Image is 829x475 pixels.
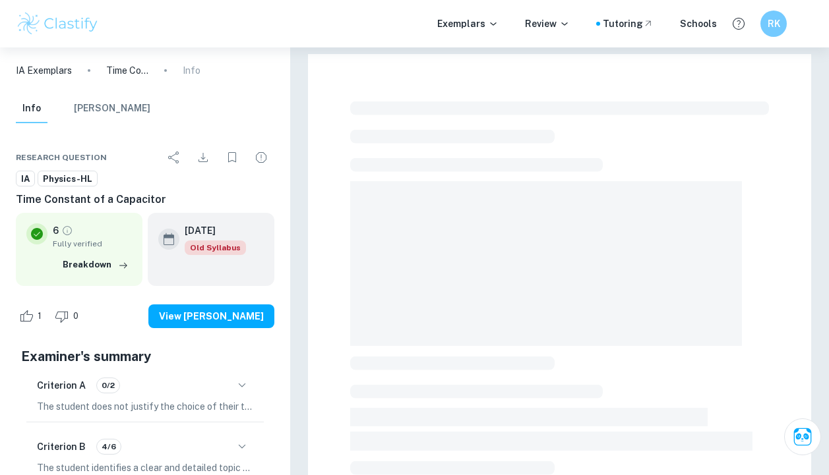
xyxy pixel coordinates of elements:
[97,441,121,453] span: 4/6
[53,238,132,250] span: Fully verified
[248,144,274,171] div: Report issue
[16,192,274,208] h6: Time Constant of a Capacitor
[51,306,86,327] div: Dislike
[183,63,200,78] p: Info
[53,223,59,238] p: 6
[161,144,187,171] div: Share
[37,378,86,393] h6: Criterion A
[219,144,245,171] div: Bookmark
[784,418,821,455] button: Ask Clai
[437,16,499,31] p: Exemplars
[97,379,119,391] span: 0/2
[16,152,107,163] span: Research question
[16,63,72,78] a: IA Exemplars
[16,173,34,186] span: IA
[148,304,274,328] button: View [PERSON_NAME]
[59,255,132,275] button: Breakdown
[37,461,253,475] p: The student identifies a clear and detailed topic for the investigation, focusing on the calculat...
[74,94,150,123] button: [PERSON_NAME]
[16,306,49,327] div: Like
[185,240,246,255] div: Starting from the May 2025 session, the Physics IA requirements have changed. It's OK to refer to...
[38,171,98,187] a: Physics-HL
[727,13,750,35] button: Help and Feedback
[21,347,269,366] h5: Examiner's summary
[190,144,216,171] div: Download
[37,399,253,414] p: The student does not justify the choice of their topic, as there is a lack of reasoning regarding...
[61,225,73,237] a: Grade fully verified
[680,16,717,31] a: Schools
[66,310,86,323] span: 0
[603,16,654,31] a: Tutoring
[16,171,35,187] a: IA
[37,439,86,454] h6: Criterion B
[185,240,246,255] span: Old Syllabus
[760,11,787,37] button: RK
[38,173,97,186] span: Physics-HL
[525,16,570,31] p: Review
[106,63,148,78] p: Time Constant of a Capacitor
[30,310,49,323] span: 1
[16,11,100,37] img: Clastify logo
[16,94,47,123] button: Info
[766,16,782,31] h6: RK
[185,223,235,238] h6: [DATE]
